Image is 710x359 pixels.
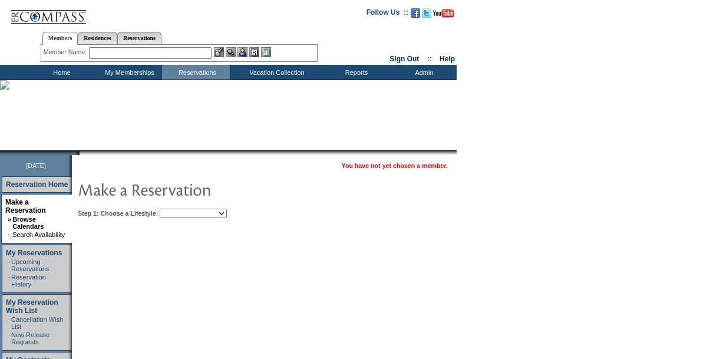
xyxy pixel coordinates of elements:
a: Browse Calendars [12,216,44,230]
img: Impersonate [237,47,247,57]
a: Reservation History [11,274,46,288]
img: Become our fan on Facebook [411,8,420,18]
a: My Reservation Wish List [6,298,58,315]
td: · [8,274,10,288]
b: » [8,216,11,223]
div: Member Name: [44,47,89,57]
a: Sign Out [389,55,419,63]
a: Become our fan on Facebook [411,12,420,19]
a: Reservations [117,32,161,44]
td: · [8,316,10,330]
a: Reservation Home [6,180,68,189]
img: pgTtlMakeReservation.gif [78,177,313,201]
img: Subscribe to our YouTube Channel [433,9,454,18]
a: Members [42,32,78,45]
td: · [8,231,11,238]
img: b_edit.gif [214,47,224,57]
td: Reservations [162,65,230,80]
td: Admin [389,65,457,80]
a: Make a Reservation [5,198,46,215]
span: You have not yet chosen a member. [342,162,448,169]
img: promoShadowLeftCorner.gif [75,150,80,155]
td: My Memberships [94,65,162,80]
img: blank.gif [80,150,81,155]
a: New Release Requests [11,331,49,345]
img: Follow us on Twitter [422,8,431,18]
a: Help [440,55,455,63]
a: Cancellation Wish List [11,316,63,330]
img: Reservations [249,47,259,57]
td: Follow Us :: [366,7,408,21]
td: · [8,258,10,272]
img: b_calculator.gif [261,47,271,57]
td: Reports [321,65,389,80]
span: [DATE] [26,162,46,169]
a: Residences [78,32,117,44]
a: Upcoming Reservations [11,258,49,272]
td: Vacation Collection [230,65,321,80]
a: My Reservations [6,249,62,257]
a: Subscribe to our YouTube Channel [433,12,454,19]
td: · [8,331,10,345]
a: Search Availability [12,231,65,238]
img: View [226,47,236,57]
span: :: [427,55,432,63]
b: Step 1: Choose a Lifestyle: [78,210,158,217]
td: Home [27,65,94,80]
a: Follow us on Twitter [422,12,431,19]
